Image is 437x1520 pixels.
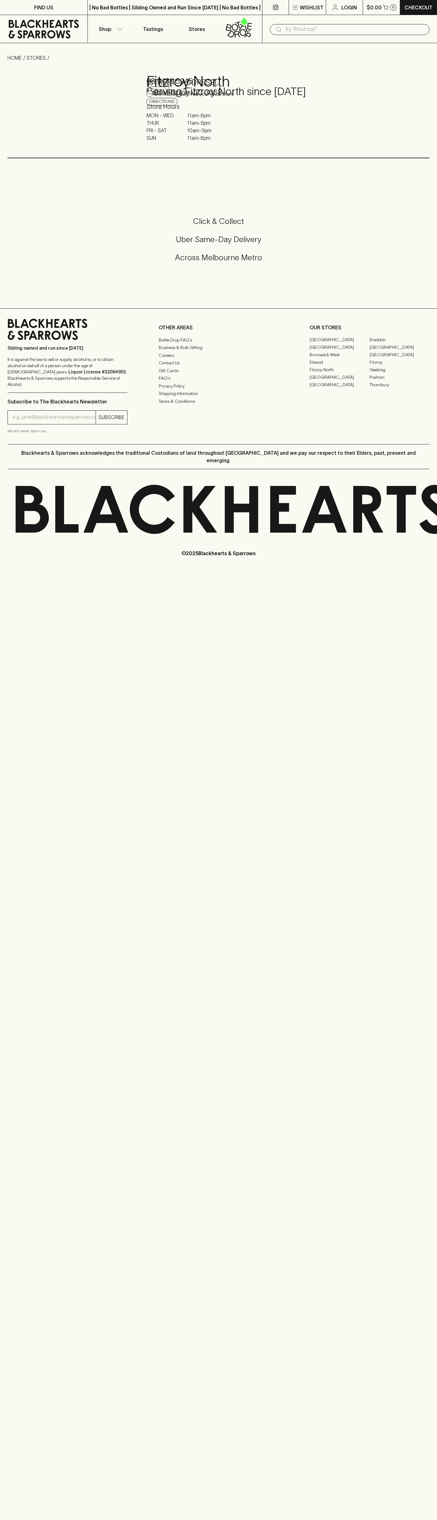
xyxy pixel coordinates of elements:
p: It is against the law to sell or supply alcohol to, or to obtain alcohol on behalf of a person un... [7,356,127,388]
a: [GEOGRAPHIC_DATA] [310,344,370,351]
a: STORES [27,55,46,61]
a: [GEOGRAPHIC_DATA] [310,381,370,389]
p: Wishlist [300,4,324,11]
h5: Uber Same-Day Delivery [7,234,430,245]
h5: Click & Collect [7,216,430,226]
div: Call to action block [7,191,430,296]
a: Braddon [370,336,430,344]
a: Fitzroy North [310,366,370,374]
p: SUBSCRIBE [98,413,125,421]
p: Blackhearts & Sparrows acknowledges the traditional Custodians of land throughout [GEOGRAPHIC_DAT... [12,449,425,464]
a: Prahran [370,374,430,381]
a: Elwood [310,359,370,366]
a: Careers [159,352,279,359]
a: [GEOGRAPHIC_DATA] [370,351,430,359]
a: Privacy Policy [159,382,279,390]
p: Shop [99,25,111,33]
a: Geelong [370,366,430,374]
p: $0.00 [367,4,382,11]
input: e.g. jane@blackheartsandsparrows.com.au [12,412,96,422]
p: Checkout [405,4,433,11]
p: OUR STORES [310,324,430,331]
a: Business & Bulk Gifting [159,344,279,352]
a: Thornbury [370,381,430,389]
p: Login [341,4,357,11]
a: Fitzroy [370,359,430,366]
p: Sibling owned and run since [DATE] [7,345,127,351]
a: HOME [7,55,22,61]
p: FIND US [34,4,53,11]
a: Gift Cards [159,367,279,374]
p: Tastings [143,25,163,33]
a: Contact Us [159,359,279,367]
p: 0 [392,6,395,9]
input: Try "Pinot noir" [285,24,425,34]
p: We will never spam you [7,428,127,434]
h5: Across Melbourne Metro [7,252,430,263]
button: SUBSCRIBE [96,411,127,424]
a: Terms & Conditions [159,398,279,405]
button: Shop [88,15,132,43]
a: FAQ's [159,375,279,382]
p: Subscribe to The Blackhearts Newsletter [7,398,127,405]
a: [GEOGRAPHIC_DATA] [310,336,370,344]
strong: Liquor License #32064953 [68,369,126,374]
a: [GEOGRAPHIC_DATA] [310,374,370,381]
a: Shipping Information [159,390,279,398]
a: Tastings [131,15,175,43]
p: OTHER AREAS [159,324,279,331]
p: Stores [189,25,205,33]
a: Bottle Drop FAQ's [159,336,279,344]
a: Stores [175,15,219,43]
a: [GEOGRAPHIC_DATA] [370,344,430,351]
a: Brunswick West [310,351,370,359]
